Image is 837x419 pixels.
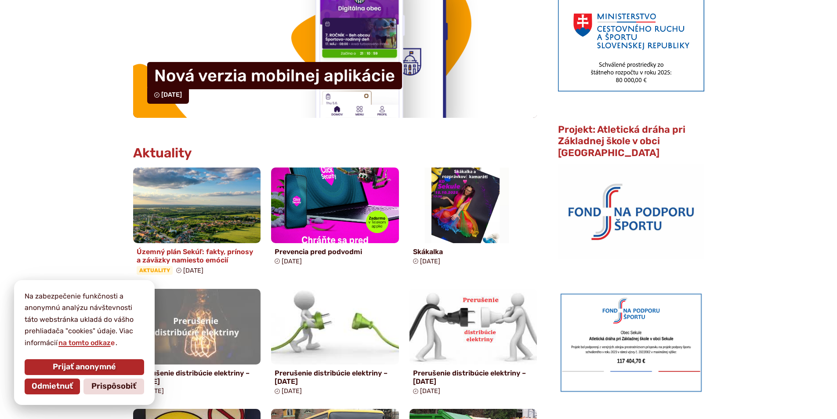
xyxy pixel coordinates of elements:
[137,266,173,275] span: Aktuality
[133,289,261,398] a: Prerušenie distribúcie elektriny – [DATE] [DATE]
[271,289,399,398] a: Prerušenie distribúcie elektriny – [DATE] [DATE]
[137,369,257,386] h4: Prerušenie distribúcie elektriny – [DATE]
[413,369,534,386] h4: Prerušenie distribúcie elektriny – [DATE]
[25,291,144,349] p: Na zabezpečenie funkčnosti a anonymnú analýzu návštevnosti táto webstránka ukladá do vášho prehli...
[558,164,704,259] img: logo_fnps.png
[275,369,395,386] h4: Prerušenie distribúcie elektriny – [DATE]
[147,62,402,89] h4: Nová verzia mobilnej aplikácie
[25,359,144,375] button: Prijať anonymné
[558,124,685,159] span: Projekt: Atletická dráha pri Základnej škole v obci [GEOGRAPHIC_DATA]
[183,267,203,274] span: [DATE]
[91,382,136,391] span: Prispôsobiť
[558,291,704,394] img: draha.png
[133,168,261,278] a: Územný plán Sekúľ: fakty, prínosy a záväzky namiesto emócií Aktuality [DATE]
[282,258,302,265] span: [DATE]
[409,289,537,398] a: Prerušenie distribúcie elektriny – [DATE] [DATE]
[58,339,116,347] a: na tomto odkaze
[133,146,192,160] h3: Aktuality
[275,248,395,256] h4: Prevencia pred podvodmi
[32,382,73,391] span: Odmietnuť
[137,248,257,264] h4: Územný plán Sekúľ: fakty, prínosy a záväzky namiesto emócií
[83,379,144,394] button: Prispôsobiť
[25,379,80,394] button: Odmietnuť
[161,91,182,98] span: [DATE]
[420,387,440,395] span: [DATE]
[413,248,534,256] h4: Skákalka
[409,168,537,269] a: Skákalka [DATE]
[282,387,302,395] span: [DATE]
[271,168,399,269] a: Prevencia pred podvodmi [DATE]
[420,258,440,265] span: [DATE]
[53,362,116,372] span: Prijať anonymné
